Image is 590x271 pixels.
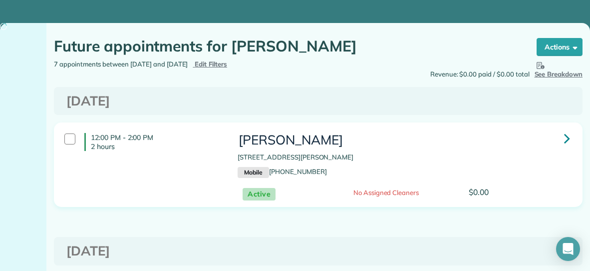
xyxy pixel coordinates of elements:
div: Open Intercom Messenger [556,237,580,261]
button: See Breakdown [535,59,583,79]
span: Revenue: $0.00 paid / $0.00 total [430,69,530,79]
h3: [DATE] [66,244,570,258]
div: 7 appointments between [DATE] and [DATE] [46,59,318,69]
span: Active [243,188,276,200]
a: Mobile[PHONE_NUMBER] [238,167,327,175]
small: Mobile [238,167,269,178]
h4: 12:00 PM - 2:00 PM [84,133,223,151]
span: See Breakdown [535,59,583,78]
h3: [DATE] [66,94,570,108]
p: 2 hours [91,142,223,151]
h3: [PERSON_NAME] [238,133,570,147]
button: Actions [537,38,583,56]
h1: Future appointments for [PERSON_NAME] [54,38,518,54]
span: No Assigned Cleaners [353,188,419,196]
p: [STREET_ADDRESS][PERSON_NAME] [238,152,570,162]
span: $0.00 [469,187,489,197]
a: Edit Filters [193,60,227,68]
span: Edit Filters [195,60,227,68]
